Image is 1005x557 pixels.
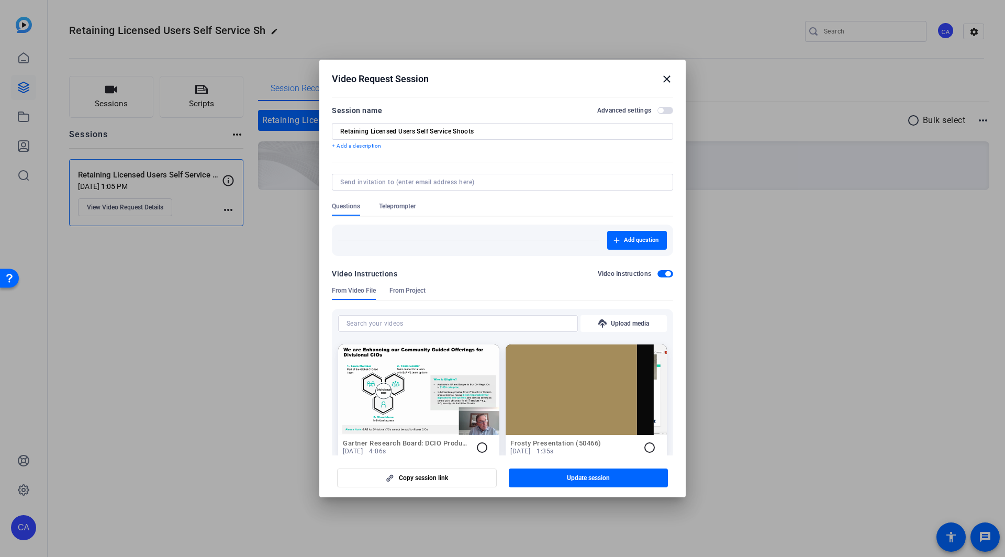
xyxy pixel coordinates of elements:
[509,469,668,487] button: Update session
[598,270,652,278] h2: Video Instructions
[510,440,637,447] h2: Frosty Presentation (50466)
[332,73,673,85] div: Video Request Session
[567,474,610,482] span: Update session
[343,440,470,447] h2: Gartner Research Board: DCIO Product Update
[332,142,673,150] p: + Add a description
[537,447,554,455] span: 1:35s
[332,202,360,210] span: Questions
[343,447,363,455] span: [DATE]
[611,319,649,328] span: Upload media
[340,178,661,186] input: Send invitation to (enter email address here)
[332,104,382,117] div: Session name
[379,202,416,210] span: Teleprompter
[332,286,376,295] span: From Video File
[607,231,667,250] button: Add question
[643,441,656,454] mat-icon: radio_button_unchecked
[624,236,658,244] span: Add question
[337,469,497,487] button: Copy session link
[510,447,530,455] span: [DATE]
[340,127,665,136] input: Enter Session Name
[597,106,651,115] h2: Advanced settings
[347,317,569,330] input: Search your videos
[338,344,499,435] img: Not found
[389,286,426,295] span: From Project
[476,441,488,454] mat-icon: radio_button_unchecked
[369,447,386,455] span: 4:06s
[580,315,667,332] button: Upload media
[332,268,397,280] div: Video Instructions
[506,344,667,435] img: Not found
[661,73,673,85] mat-icon: close
[399,474,448,482] span: Copy session link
